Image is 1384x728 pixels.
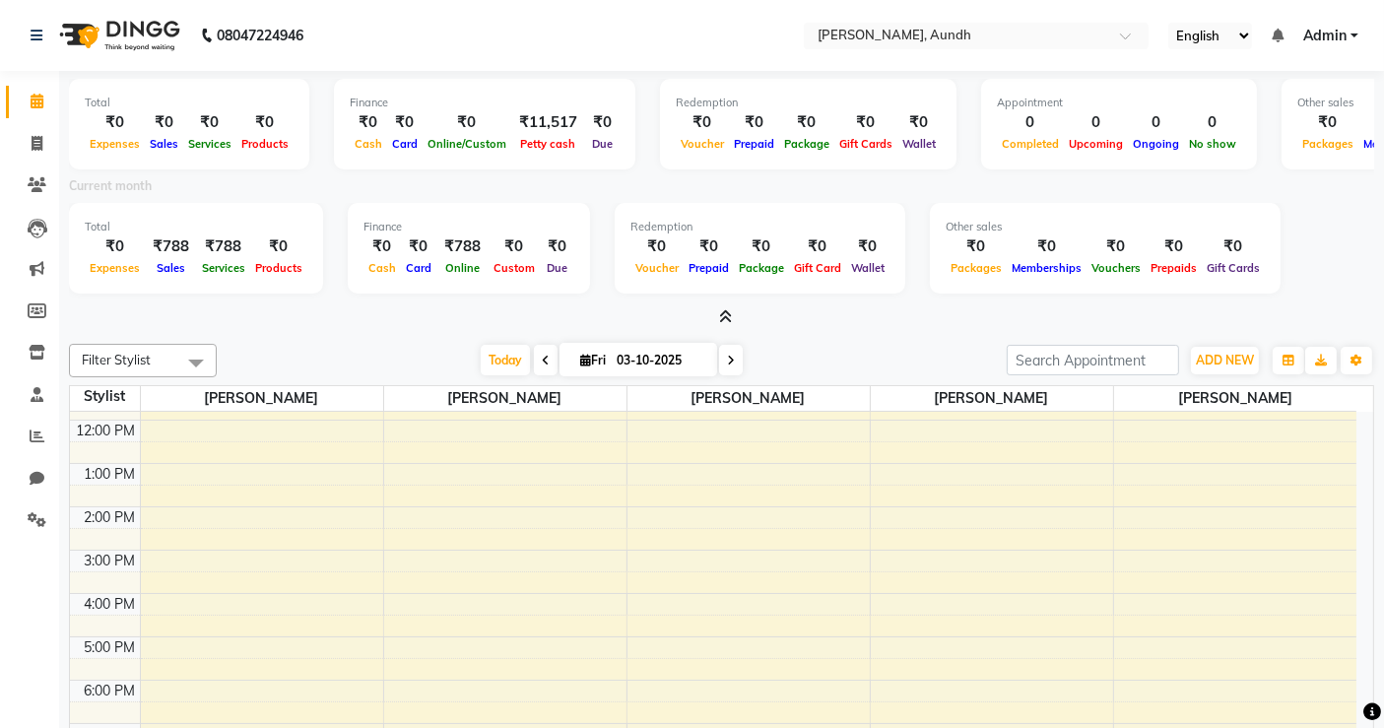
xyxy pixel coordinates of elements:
[73,421,140,441] div: 12:00 PM
[423,111,511,134] div: ₹0
[489,235,540,258] div: ₹0
[387,111,423,134] div: ₹0
[627,386,870,411] span: [PERSON_NAME]
[789,261,846,275] span: Gift Card
[1007,261,1087,275] span: Memberships
[611,346,709,375] input: 2025-10-03
[779,111,834,134] div: ₹0
[1184,137,1241,151] span: No show
[69,177,152,195] label: Current month
[575,353,611,367] span: Fri
[834,137,897,151] span: Gift Cards
[350,95,620,111] div: Finance
[363,261,401,275] span: Cash
[1087,235,1146,258] div: ₹0
[1064,111,1128,134] div: 0
[489,261,540,275] span: Custom
[183,137,236,151] span: Services
[1196,353,1254,367] span: ADD NEW
[85,219,307,235] div: Total
[82,352,151,367] span: Filter Stylist
[1202,235,1265,258] div: ₹0
[734,261,789,275] span: Package
[183,111,236,134] div: ₹0
[1146,235,1202,258] div: ₹0
[1128,111,1184,134] div: 0
[85,111,145,134] div: ₹0
[630,219,890,235] div: Redemption
[85,137,145,151] span: Expenses
[1297,111,1358,134] div: ₹0
[1146,261,1202,275] span: Prepaids
[846,235,890,258] div: ₹0
[81,507,140,528] div: 2:00 PM
[1007,235,1087,258] div: ₹0
[141,386,383,411] span: [PERSON_NAME]
[1064,137,1128,151] span: Upcoming
[350,111,387,134] div: ₹0
[250,261,307,275] span: Products
[436,235,489,258] div: ₹788
[587,137,618,151] span: Due
[997,137,1064,151] span: Completed
[946,219,1265,235] div: Other sales
[1202,261,1265,275] span: Gift Cards
[363,235,401,258] div: ₹0
[676,137,729,151] span: Voucher
[684,235,734,258] div: ₹0
[871,386,1113,411] span: [PERSON_NAME]
[81,464,140,485] div: 1:00 PM
[946,261,1007,275] span: Packages
[997,95,1241,111] div: Appointment
[81,551,140,571] div: 3:00 PM
[197,235,250,258] div: ₹788
[217,8,303,63] b: 08047224946
[145,235,197,258] div: ₹788
[423,137,511,151] span: Online/Custom
[676,95,941,111] div: Redemption
[1007,345,1179,375] input: Search Appointment
[897,137,941,151] span: Wallet
[81,594,140,615] div: 4:00 PM
[789,235,846,258] div: ₹0
[236,137,294,151] span: Products
[630,261,684,275] span: Voucher
[540,235,574,258] div: ₹0
[250,235,307,258] div: ₹0
[630,235,684,258] div: ₹0
[1114,386,1357,411] span: [PERSON_NAME]
[946,235,1007,258] div: ₹0
[481,345,530,375] span: Today
[1297,137,1358,151] span: Packages
[734,235,789,258] div: ₹0
[350,137,387,151] span: Cash
[145,137,183,151] span: Sales
[384,386,626,411] span: [PERSON_NAME]
[684,261,734,275] span: Prepaid
[834,111,897,134] div: ₹0
[70,386,140,407] div: Stylist
[440,261,485,275] span: Online
[81,681,140,701] div: 6:00 PM
[401,261,436,275] span: Card
[676,111,729,134] div: ₹0
[729,137,779,151] span: Prepaid
[897,111,941,134] div: ₹0
[542,261,572,275] span: Due
[363,219,574,235] div: Finance
[1087,261,1146,275] span: Vouchers
[1303,26,1347,46] span: Admin
[729,111,779,134] div: ₹0
[779,137,834,151] span: Package
[236,111,294,134] div: ₹0
[516,137,581,151] span: Petty cash
[152,261,190,275] span: Sales
[145,111,183,134] div: ₹0
[85,261,145,275] span: Expenses
[1128,137,1184,151] span: Ongoing
[1184,111,1241,134] div: 0
[50,8,185,63] img: logo
[511,111,585,134] div: ₹11,517
[997,111,1064,134] div: 0
[1191,347,1259,374] button: ADD NEW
